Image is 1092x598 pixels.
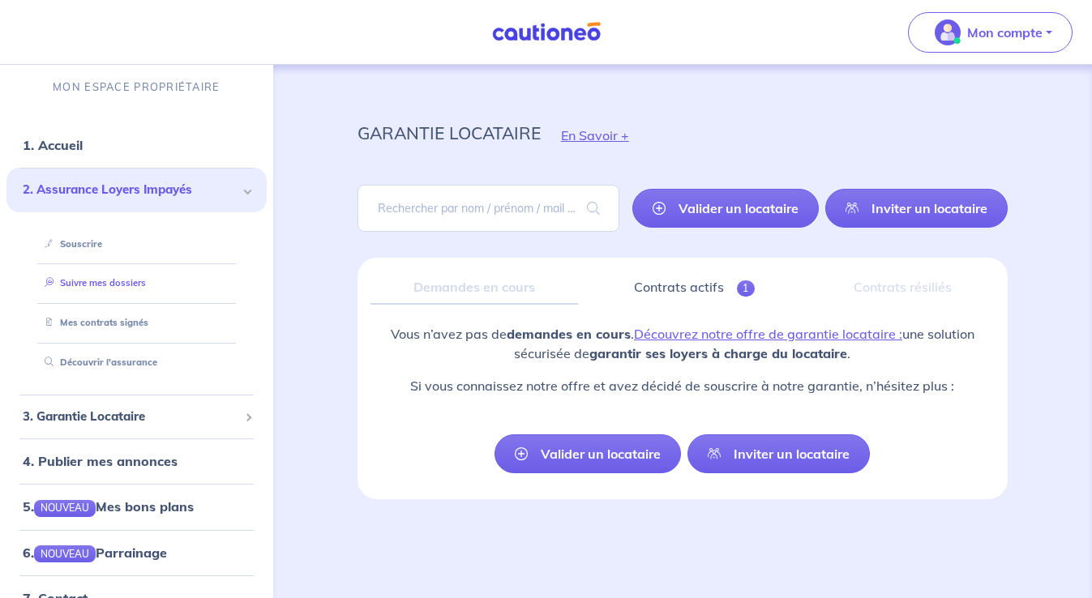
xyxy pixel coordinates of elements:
[26,270,247,297] div: Suivre mes dossiers
[567,186,619,231] span: search
[38,357,157,368] a: Découvrir l'assurance
[507,326,631,342] strong: demandes en cours
[825,189,1008,228] a: Inviter un locataire
[38,277,146,288] a: Suivre mes dossiers
[634,326,902,342] a: Découvrez notre offre de garantie locataire :
[358,118,541,147] p: garantie locataire
[591,271,798,305] a: Contrats actifs1
[6,536,267,569] div: 6.NOUVEAUParrainage
[53,79,220,95] p: MON ESPACE PROPRIÉTAIRE
[967,23,1043,42] p: Mon compte
[23,137,83,153] a: 1. Accueil
[26,231,247,258] div: Souscrire
[495,434,681,473] a: Valider un locataire
[23,181,238,199] span: 2. Assurance Loyers Impayés
[632,189,819,228] a: Valider un locataire
[737,280,756,297] span: 1
[6,401,267,433] div: 3. Garantie Locataire
[6,168,267,212] div: 2. Assurance Loyers Impayés
[38,238,102,250] a: Souscrire
[370,376,995,395] p: Si vous connaissez notre offre et avez décidé de souscrire à notre garantie, n’hésitez plus :
[23,498,194,515] a: 5.NOUVEAUMes bons plans
[370,324,995,363] p: Vous n’avez pas de . une solution sécurisée de .
[23,453,178,469] a: 4. Publier mes annonces
[908,12,1073,53] button: illu_account_valid_menu.svgMon compte
[6,445,267,477] div: 4. Publier mes annonces
[589,345,847,361] strong: garantir ses loyers à charge du locataire
[687,434,870,473] a: Inviter un locataire
[26,310,247,336] div: Mes contrats signés
[6,490,267,523] div: 5.NOUVEAUMes bons plans
[541,112,649,159] button: En Savoir +
[23,545,167,561] a: 6.NOUVEAUParrainage
[6,129,267,161] div: 1. Accueil
[26,349,247,376] div: Découvrir l'assurance
[935,19,961,45] img: illu_account_valid_menu.svg
[23,408,238,426] span: 3. Garantie Locataire
[486,22,607,42] img: Cautioneo
[38,317,148,328] a: Mes contrats signés
[358,185,619,232] input: Rechercher par nom / prénom / mail du locataire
